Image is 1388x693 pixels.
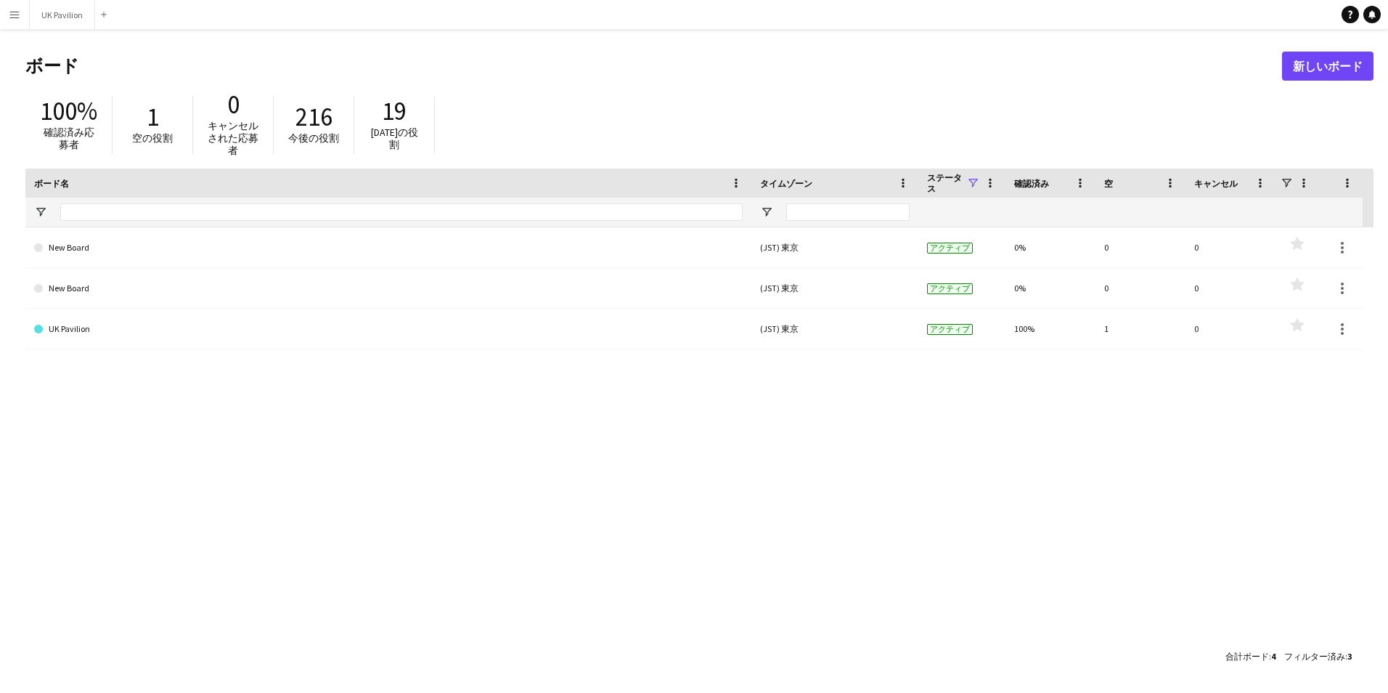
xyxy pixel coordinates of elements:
span: アクティブ [927,324,973,335]
div: 0 [1185,268,1275,308]
span: ステータス [927,172,966,194]
div: 0 [1185,227,1275,267]
div: : [1225,642,1275,670]
span: タイムゾーン [760,178,812,189]
h1: ボード [25,55,1282,77]
span: 0 [227,89,240,121]
span: アクティブ [927,283,973,294]
a: UK Pavilion [34,309,743,349]
input: ボード名 フィルター入力 [60,203,743,221]
span: 今後の役割 [288,131,339,145]
div: 100% [1005,309,1095,349]
span: [DATE]の役割 [371,126,418,151]
span: キャンセル [1194,178,1238,189]
span: 216 [295,101,332,133]
span: 4 [1271,651,1275,662]
span: 100% [40,95,97,127]
div: (JST) 東京 [751,309,918,349]
span: 19 [382,95,407,127]
div: 0 [1095,227,1185,267]
span: 1 [147,101,159,133]
input: タイムゾーン フィルター入力 [786,203,910,221]
span: 空 [1104,178,1113,189]
button: UK Pavilion [30,1,95,29]
span: キャンセルされた応募者 [208,119,258,157]
a: New Board [34,227,743,268]
span: 空の役割 [132,131,173,145]
span: 合計ボード [1225,651,1269,662]
div: 0 [1095,268,1185,308]
span: ボード名 [34,178,69,189]
span: 確認済み応募者 [44,126,94,151]
span: 3 [1347,651,1352,662]
button: フィルターメニューを開く [34,206,47,219]
button: フィルターメニューを開く [760,206,773,219]
div: (JST) 東京 [751,227,918,267]
div: 1 [1095,309,1185,349]
span: アクティブ [927,243,973,254]
a: New Board [34,268,743,309]
div: 0 [1185,309,1275,349]
div: 0% [1005,227,1095,267]
span: フィルター済み [1284,651,1345,662]
a: 新しいボード [1282,52,1373,81]
div: 0% [1005,268,1095,308]
span: 確認済み [1014,178,1049,189]
div: : [1284,642,1352,670]
div: (JST) 東京 [751,268,918,308]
